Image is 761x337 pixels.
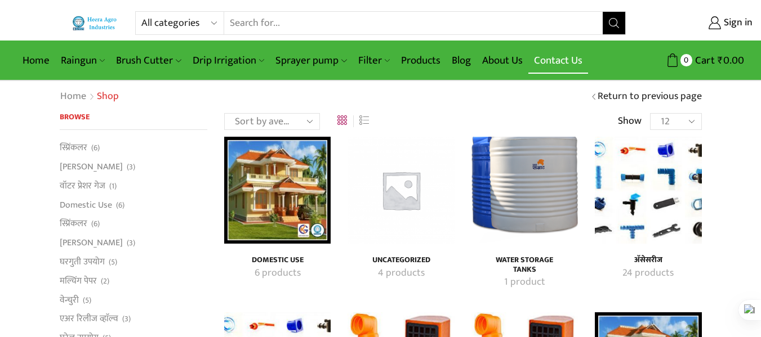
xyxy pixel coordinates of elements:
mark: 4 products [378,266,425,281]
span: ₹ [718,52,723,69]
a: Raingun [55,47,110,74]
a: Visit product category Water Storage Tanks [484,255,566,275]
a: वॉटर प्रेशर गेज [60,176,105,195]
a: Visit product category Domestic Use [237,266,318,281]
span: (1) [109,181,117,192]
a: Visit product category Water Storage Tanks [471,137,578,243]
a: [PERSON_NAME] [60,233,123,253]
a: Visit product category Uncategorized [360,255,442,265]
span: Sign in [721,16,753,30]
a: स्प्रिंकलर [60,214,87,233]
a: Sprayer pump [270,47,352,74]
a: Brush Cutter [110,47,186,74]
nav: Breadcrumb [60,89,119,104]
a: Visit product category Uncategorized [348,137,454,243]
a: Visit product category Domestic Use [237,255,318,265]
a: 0 Cart ₹0.00 [637,50,744,71]
a: Visit product category अ‍ॅसेसरीज [595,137,701,243]
a: Drip Irrigation [187,47,270,74]
a: Visit product category अ‍ॅसेसरीज [607,266,689,281]
a: Visit product category Water Storage Tanks [484,275,566,290]
span: (3) [127,237,135,249]
a: Return to previous page [598,89,702,104]
h4: अ‍ॅसेसरीज [607,255,689,265]
a: Sign in [643,13,753,33]
a: Home [17,47,55,74]
a: Products [395,47,446,74]
h4: Uncategorized [360,255,442,265]
span: (5) [109,257,117,268]
span: Show [618,114,642,129]
span: Cart [692,53,715,68]
a: Domestic Use [60,195,112,214]
a: घरगुती उपयोग [60,252,105,271]
a: About Us [477,47,528,74]
bdi: 0.00 [718,52,744,69]
mark: 24 products [622,266,674,281]
a: वेन्चुरी [60,290,79,309]
a: Home [60,89,87,104]
h4: Water Storage Tanks [484,255,566,275]
a: Contact Us [528,47,588,74]
select: Shop order [224,113,320,130]
a: एअर रिलीज व्हाॅल्व [60,309,118,329]
img: अ‍ॅसेसरीज [595,137,701,243]
a: Filter [353,47,395,74]
a: Visit product category Domestic Use [224,137,331,243]
span: (6) [91,218,100,230]
span: (5) [83,295,91,306]
mark: 6 products [255,266,301,281]
mark: 1 product [504,275,545,290]
a: स्प्रिंकलर [60,141,87,157]
input: Search for... [224,12,602,34]
a: Blog [446,47,477,74]
h1: Shop [97,91,119,103]
span: Browse [60,110,90,123]
h4: Domestic Use [237,255,318,265]
a: मल्चिंग पेपर [60,271,97,290]
span: (3) [127,161,135,173]
img: Water Storage Tanks [471,137,578,243]
a: Visit product category Uncategorized [360,266,442,281]
img: Uncategorized [348,137,454,243]
button: Search button [603,12,625,34]
span: 0 [680,54,692,66]
img: Domestic Use [224,137,331,243]
span: (3) [122,313,131,325]
span: (2) [101,276,109,287]
span: (6) [91,142,100,154]
a: [PERSON_NAME] [60,158,123,177]
a: Visit product category अ‍ॅसेसरीज [607,255,689,265]
span: (6) [116,200,124,211]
